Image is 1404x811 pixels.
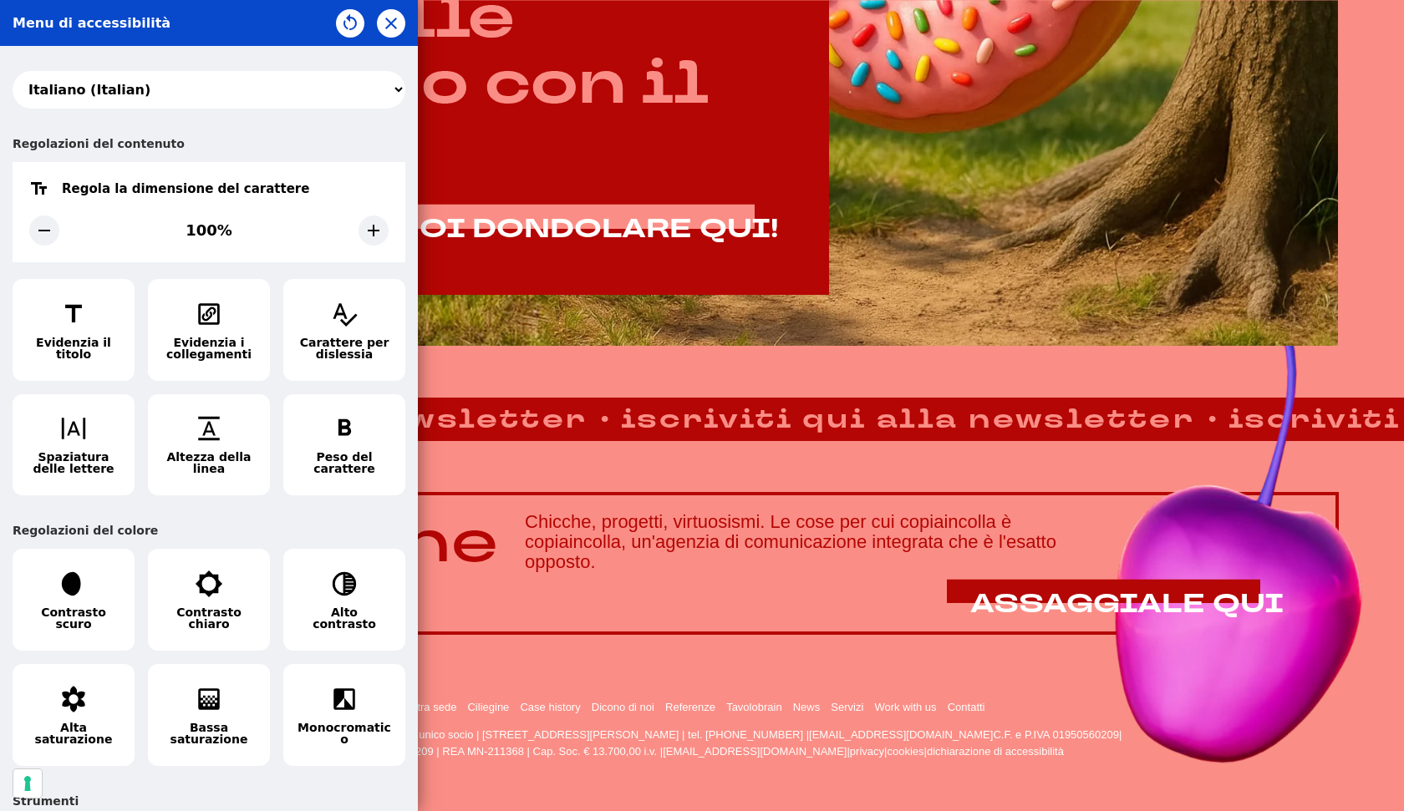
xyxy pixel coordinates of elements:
button: Ripristina impostazioni [336,9,364,38]
span: Bassa saturazione [162,722,256,745]
button: Contrasto chiaro [148,549,270,651]
span: Monocromatico [298,722,391,745]
span: Altezza della linea [162,451,256,474]
button: Spaziatura delle lettere [13,394,135,496]
button: Evidenzia i collegamenti [148,279,270,381]
button: Peso del carattere [283,394,405,496]
button: Alta saturazione [13,664,135,766]
span: Evidenzia il titolo [27,337,120,360]
button: Contrasto scuro [13,549,135,651]
select: Lingua [13,71,405,109]
button: Bassa saturazione [148,664,270,766]
span: Carattere per dislessia [298,337,391,360]
span: Spaziatura delle lettere [27,451,120,474]
button: Chiudi [377,9,405,38]
button: Carattere per dislessia [283,279,405,381]
button: Altezza della linea [148,394,270,496]
span: Evidenzia i collegamenti [162,337,256,360]
span: Contrasto scuro [27,606,120,630]
button: Alto contrasto [283,549,405,651]
button: Le tue preferenze relative al consenso per le tecnologie di tracciamento [13,769,42,798]
span: Peso del carattere [298,451,391,474]
div: Regolazioni del contenuto [13,125,405,162]
span: Alto contrasto [298,606,391,630]
div: Aumenta la dimensione del carattere [359,215,389,246]
div: Diminuisci la dimensione del carattere [29,215,59,246]
div: Menu di accessibilità [13,17,170,30]
button: Monocromatico [283,664,405,766]
span: Alta saturazione [27,722,120,745]
div: Regola la dimensione del carattere [62,183,309,195]
div: 100% [186,223,232,238]
div: Regolazioni del colore [13,512,405,549]
button: Evidenzia il titolo [13,279,135,381]
span: Contrasto chiaro [162,606,256,630]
